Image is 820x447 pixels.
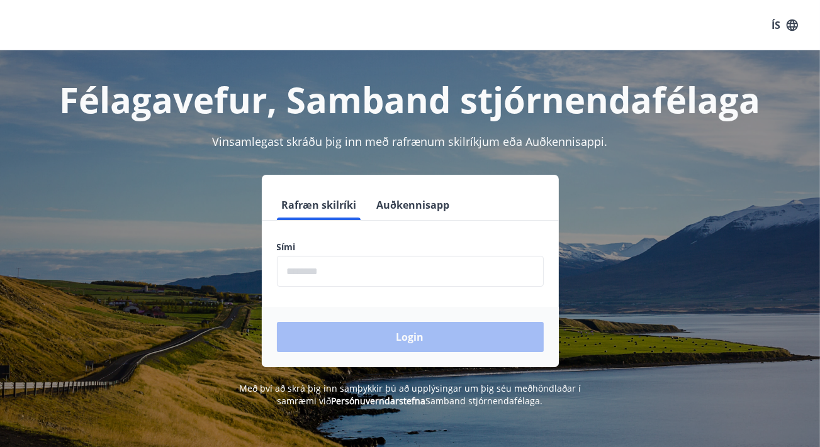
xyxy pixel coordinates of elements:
span: Með því að skrá þig inn samþykkir þú að upplýsingar um þig séu meðhöndlaðar í samræmi við Samband... [239,382,581,407]
label: Sími [277,241,544,253]
span: Vinsamlegast skráðu þig inn með rafrænum skilríkjum eða Auðkennisappi. [213,134,608,149]
h1: Félagavefur, Samband stjórnendafélaga [15,75,805,123]
a: Persónuverndarstefna [332,395,426,407]
button: Rafræn skilríki [277,190,362,220]
button: Auðkennisapp [372,190,455,220]
button: ÍS [765,14,805,36]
